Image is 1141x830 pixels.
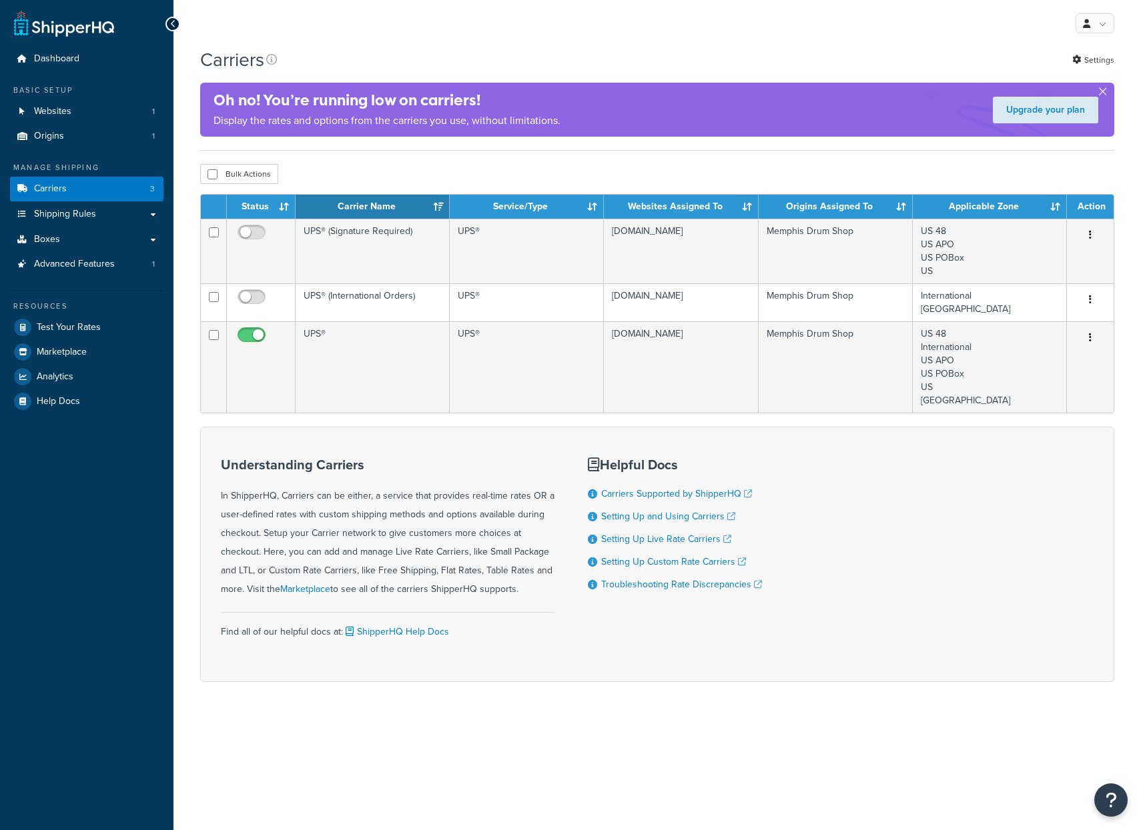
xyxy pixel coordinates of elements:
a: Carriers 3 [10,177,163,201]
div: Resources [10,301,163,312]
a: Origins 1 [10,124,163,149]
td: Memphis Drum Shop [759,321,913,413]
td: Memphis Drum Shop [759,283,913,321]
td: UPS® [450,321,604,413]
th: Carrier Name: activate to sort column ascending [296,195,450,219]
span: 1 [152,259,155,270]
td: [DOMAIN_NAME] [604,219,759,283]
th: Action [1067,195,1114,219]
th: Origins Assigned To: activate to sort column ascending [759,195,913,219]
p: Display the rates and options from the carriers you use, without limitations. [214,111,560,130]
td: US 48 International US APO US POBox US [GEOGRAPHIC_DATA] [913,321,1067,413]
div: Find all of our helpful docs at: [221,612,554,641]
td: UPS® [450,219,604,283]
li: Websites [10,99,163,124]
td: International [GEOGRAPHIC_DATA] [913,283,1067,321]
a: Troubleshooting Rate Discrepancies [601,577,762,591]
a: Setting Up and Using Carriers [601,509,735,523]
div: Basic Setup [10,85,163,96]
span: Test Your Rates [37,322,101,333]
a: Setting Up Custom Rate Carriers [601,555,746,569]
span: Shipping Rules [34,209,96,220]
td: US 48 US APO US POBox US [913,219,1067,283]
h3: Helpful Docs [588,457,762,472]
td: UPS® [296,321,450,413]
span: Analytics [37,371,73,383]
span: Boxes [34,234,60,245]
td: [DOMAIN_NAME] [604,283,759,321]
a: Advanced Features 1 [10,252,163,277]
a: Carriers Supported by ShipperHQ [601,487,752,501]
span: Carriers [34,183,67,195]
span: Help Docs [37,396,80,407]
a: Marketplace [280,582,330,596]
a: ShipperHQ Help Docs [343,625,449,639]
a: Shipping Rules [10,202,163,227]
a: Settings [1072,51,1114,69]
span: Dashboard [34,53,79,65]
th: Service/Type: activate to sort column ascending [450,195,604,219]
span: Origins [34,131,64,142]
li: Origins [10,124,163,149]
button: Open Resource Center [1094,783,1128,817]
a: ShipperHQ Home [14,10,114,37]
a: Websites 1 [10,99,163,124]
li: Advanced Features [10,252,163,277]
h1: Carriers [200,47,264,73]
td: Memphis Drum Shop [759,219,913,283]
span: 1 [152,131,155,142]
div: Manage Shipping [10,162,163,173]
td: UPS® (International Orders) [296,283,450,321]
span: 1 [152,106,155,117]
th: Status: activate to sort column ascending [227,195,296,219]
button: Bulk Actions [200,164,278,184]
a: Help Docs [10,389,163,413]
h3: Understanding Carriers [221,457,554,472]
span: Websites [34,106,71,117]
td: [DOMAIN_NAME] [604,321,759,413]
td: UPS® (Signature Required) [296,219,450,283]
th: Applicable Zone: activate to sort column ascending [913,195,1067,219]
a: Marketplace [10,340,163,364]
span: Advanced Features [34,259,115,270]
a: Dashboard [10,47,163,71]
li: Carriers [10,177,163,201]
a: Test Your Rates [10,315,163,339]
a: Upgrade your plan [993,97,1098,123]
div: In ShipperHQ, Carriers can be either, a service that provides real-time rates OR a user-defined r... [221,457,554,599]
h4: Oh no! You’re running low on carriers! [214,89,560,111]
span: Marketplace [37,347,87,358]
span: 3 [150,183,155,195]
a: Boxes [10,227,163,252]
th: Websites Assigned To: activate to sort column ascending [604,195,759,219]
td: UPS® [450,283,604,321]
a: Setting Up Live Rate Carriers [601,532,731,546]
a: Analytics [10,365,163,389]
